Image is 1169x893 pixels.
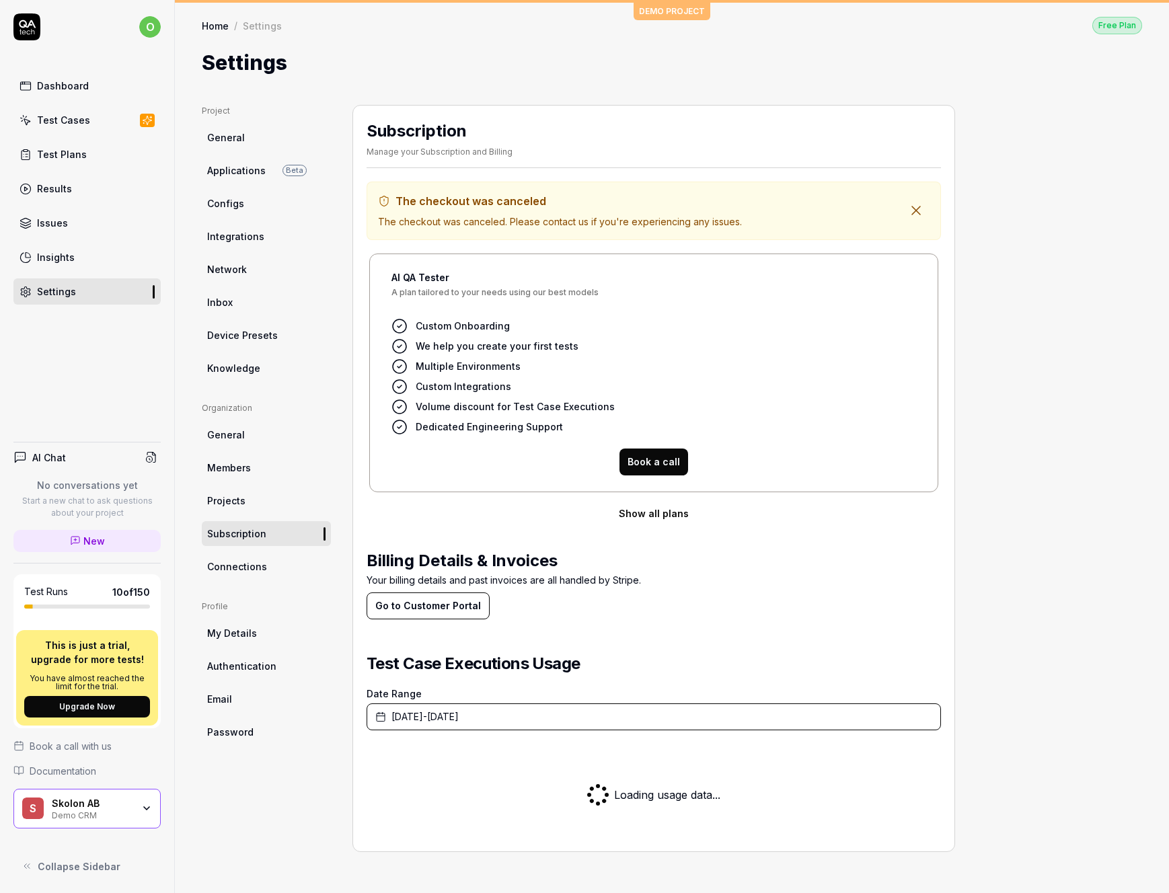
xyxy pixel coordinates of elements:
a: Book a call [619,455,688,468]
div: / [234,19,237,32]
div: Demo CRM [52,809,133,820]
h2: Subscription [367,119,513,143]
span: Inbox [207,295,233,309]
a: Test Plans [13,141,161,167]
span: We help you create your first tests [416,339,578,353]
span: A plan tailored to your needs using our best models [391,288,916,307]
div: Organization [202,402,331,414]
div: Profile [202,600,331,613]
span: Beta [282,165,307,176]
button: Collapse Sidebar [13,853,161,880]
h5: Test Runs [24,586,68,598]
span: Collapse Sidebar [38,859,120,873]
p: You have almost reached the limit for the trial. [24,674,150,691]
h4: AI Chat [32,451,66,465]
a: Members [202,455,331,480]
div: Dashboard [37,79,89,93]
span: Subscription [207,527,266,541]
p: This is just a trial, upgrade for more tests! [24,638,150,666]
a: Issues [13,210,161,236]
div: Free Plan [1092,17,1142,34]
span: My Details [207,626,257,640]
p: No conversations yet [13,478,161,492]
span: Custom Integrations [416,379,511,393]
a: My Details [202,621,331,646]
a: Projects [202,488,331,513]
span: Connections [207,559,267,574]
a: Dashboard [13,73,161,99]
button: Upgrade Now [24,696,150,717]
button: Book a call [619,449,688,475]
div: Manage your Subscription and Billing [367,146,513,158]
span: S [22,798,44,819]
button: Go to Customer Portal [367,592,490,619]
div: Project [202,105,331,117]
a: New [13,530,161,552]
a: Test Cases [13,107,161,133]
span: General [207,428,245,442]
span: Members [207,461,251,475]
a: Device Presets [202,323,331,348]
h2: Test Case Executions Usage [367,652,941,676]
div: Settings [37,284,76,299]
a: General [202,422,331,447]
a: Home [202,19,229,32]
span: o [139,16,161,38]
a: Subscription [202,521,331,546]
a: Inbox [202,290,331,315]
h2: Billing Details & Invoices [367,549,941,573]
a: Network [202,257,331,282]
p: Your billing details and past invoices are all handled by Stripe. [367,573,941,592]
span: Book a call with us [30,739,112,753]
span: Custom Onboarding [416,319,510,333]
span: Loading usage data... [614,787,720,803]
a: Authentication [202,654,331,678]
p: Start a new chat to ask questions about your project [13,495,161,519]
span: Email [207,692,232,706]
a: ApplicationsBeta [202,158,331,183]
button: Free Plan [1092,16,1142,34]
span: Authentication [207,659,276,673]
span: 10 of 150 [112,585,150,599]
div: Results [37,182,72,196]
a: Insights [13,244,161,270]
span: General [207,130,245,145]
span: Configs [207,196,244,210]
div: Test Plans [37,147,87,161]
button: [DATE]-[DATE] [367,703,941,730]
span: Knowledge [207,361,260,375]
span: The checkout was canceled [395,194,546,208]
label: Date Range [367,687,941,701]
h4: AI QA Tester [391,270,916,284]
div: Issues [37,216,68,230]
span: New [83,534,105,548]
button: SSkolon ABDemo CRM [13,789,161,829]
span: [DATE] - [DATE] [391,709,459,724]
button: Show all plans [367,500,941,527]
span: Dedicated Engineering Support [416,420,563,434]
a: Settings [13,278,161,305]
span: Network [207,262,247,276]
a: Connections [202,554,331,579]
a: Book a call with us [13,739,161,753]
a: Documentation [13,764,161,778]
span: Password [207,725,254,739]
div: Settings [243,19,282,32]
div: Skolon AB [52,798,133,810]
span: Volume discount for Test Case Executions [416,399,615,414]
span: Integrations [207,229,264,243]
h1: Settings [202,48,287,78]
span: Projects [207,494,246,508]
a: General [202,125,331,150]
a: Integrations [202,224,331,249]
a: Email [202,687,331,711]
button: o [139,13,161,40]
a: Configs [202,191,331,216]
a: Results [13,176,161,202]
div: Test Cases [37,113,90,127]
span: Documentation [30,764,96,778]
span: Applications [207,163,266,178]
p: The checkout was canceled. Please contact us if you're experiencing any issues. [378,215,742,229]
a: Knowledge [202,356,331,381]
